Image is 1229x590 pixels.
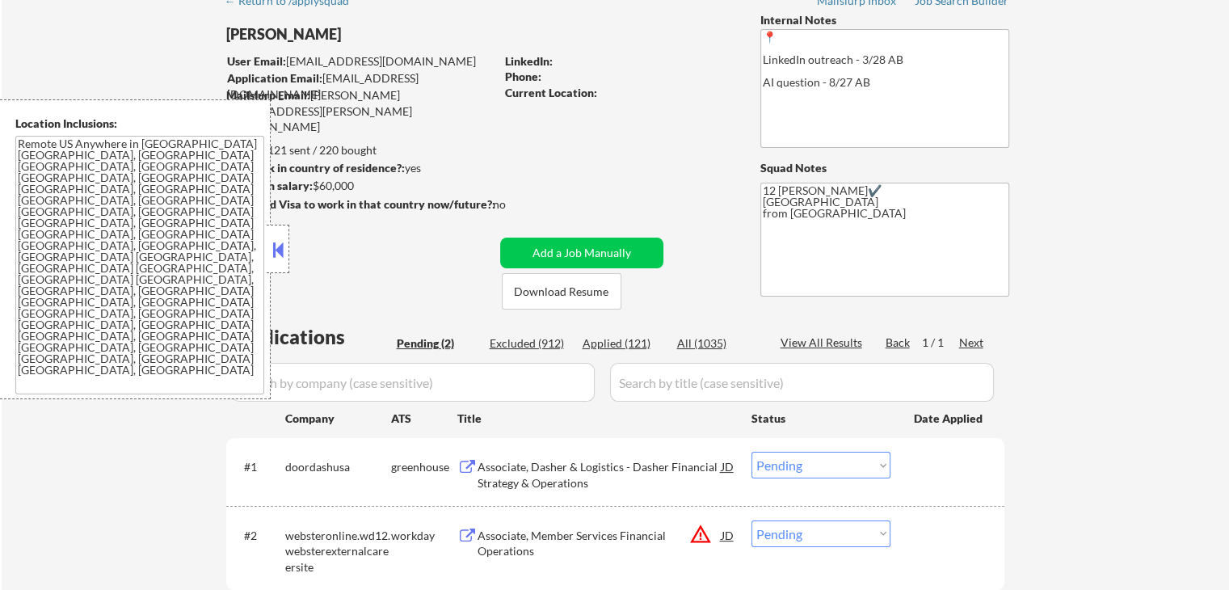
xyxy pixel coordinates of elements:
[225,142,495,158] div: 121 sent / 220 bought
[677,335,758,352] div: All (1035)
[760,12,1009,28] div: Internal Notes
[914,411,985,427] div: Date Applied
[922,335,959,351] div: 1 / 1
[610,363,994,402] input: Search by title (case sensitive)
[231,327,391,347] div: Applications
[502,273,621,310] button: Download Resume
[505,86,597,99] strong: Current Location:
[689,523,712,546] button: warning_amber
[391,459,457,475] div: greenhouse
[227,53,495,70] div: [EMAIL_ADDRESS][DOMAIN_NAME]
[391,528,457,544] div: workday
[886,335,911,351] div: Back
[751,403,890,432] div: Status
[227,54,286,68] strong: User Email:
[720,520,736,550] div: JD
[225,178,495,194] div: $60,000
[227,70,495,102] div: [EMAIL_ADDRESS][DOMAIN_NAME]
[457,411,736,427] div: Title
[583,335,663,352] div: Applied (121)
[505,70,541,83] strong: Phone:
[285,411,391,427] div: Company
[225,160,490,176] div: yes
[15,116,264,132] div: Location Inclusions:
[493,196,539,213] div: no
[226,88,310,102] strong: Mailslurp Email:
[391,411,457,427] div: ATS
[760,160,1009,176] div: Squad Notes
[285,528,391,575] div: websteronline.wd12.websterexternalcareersite
[478,459,722,491] div: Associate, Dasher & Logistics - Dasher Financial Strategy & Operations
[244,459,272,475] div: #1
[959,335,985,351] div: Next
[227,71,322,85] strong: Application Email:
[505,54,553,68] strong: LinkedIn:
[226,197,495,211] strong: Will need Visa to work in that country now/future?:
[781,335,867,351] div: View All Results
[231,363,595,402] input: Search by company (case sensitive)
[226,24,558,44] div: [PERSON_NAME]
[397,335,478,352] div: Pending (2)
[285,459,391,475] div: doordashusa
[225,161,405,175] strong: Can work in country of residence?:
[478,528,722,559] div: Associate, Member Services Financial Operations
[226,87,495,135] div: [PERSON_NAME][EMAIL_ADDRESS][PERSON_NAME][DOMAIN_NAME]
[490,335,570,352] div: Excluded (912)
[244,528,272,544] div: #2
[500,238,663,268] button: Add a Job Manually
[720,452,736,481] div: JD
